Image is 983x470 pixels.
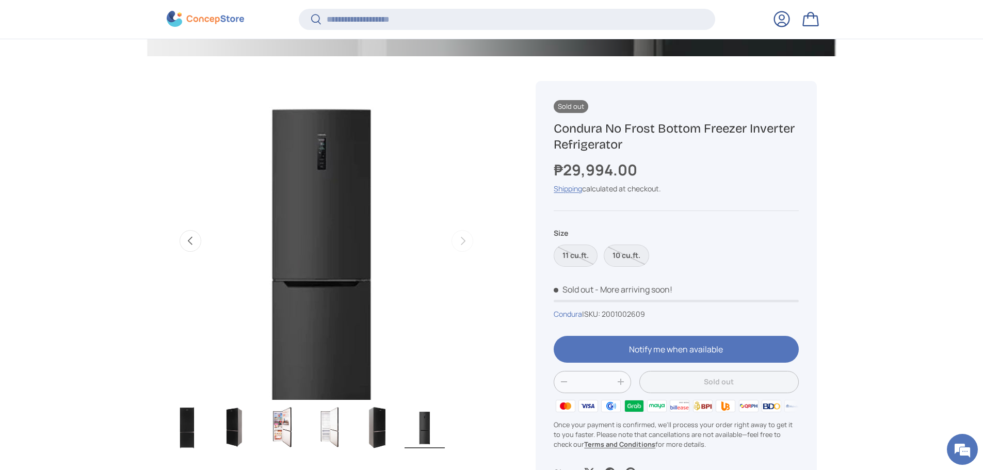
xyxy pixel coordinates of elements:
a: Shipping [554,184,582,193]
img: condura-no-frost-bottom-freezer-inverter-refrigerator-matte-black-closed-door-full-view-concepstore [405,407,445,448]
span: We are offline. Please leave us a message. [22,130,180,234]
img: billease [668,398,691,414]
img: qrph [737,398,760,414]
em: Submit [151,318,187,332]
span: | [582,309,645,319]
media-gallery: Gallery Viewer [167,81,487,452]
img: ConcepStore [167,11,244,27]
img: visa [577,398,600,414]
img: condura-no-frost-bottom-freezer-inverter-refrigerator-matte-black-closed-door-right-side-view-con... [357,407,397,448]
textarea: Type your message and click 'Submit' [5,282,197,318]
img: bpi [691,398,714,414]
legend: Size [554,228,568,238]
img: condura-no-frost-bottom-freezer-inverter-refrigerator-matte-black-full-open-door-with-sample-cont... [262,407,302,448]
span: Sold out [554,100,588,113]
a: Condura [554,309,582,319]
span: Sold out [554,284,593,295]
a: Terms and Conditions [584,440,655,449]
span: SKU: [584,309,600,319]
span: 2001002609 [602,309,645,319]
div: calculated at checkout. [554,183,798,194]
img: ubp [714,398,737,414]
img: master [554,398,576,414]
img: maya [646,398,668,414]
div: Minimize live chat window [169,5,194,30]
img: metrobank [783,398,805,414]
p: Once your payment is confirmed, we'll process your order right away to get it to you faster. Plea... [554,420,798,450]
label: Sold out [554,245,598,267]
button: Sold out [639,371,798,393]
img: gcash [600,398,622,414]
img: condura-no-frost-bottom-freezer-inverter-refrigerator-matte-black-full-open-door-without-sample-c... [310,407,350,448]
div: Leave a message [54,58,173,71]
strong: ₱29,994.00 [554,159,640,180]
label: Sold out [604,245,649,267]
h1: Condura No Frost Bottom Freezer Inverter Refrigerator [554,121,798,153]
img: grabpay [622,398,645,414]
img: bdo [760,398,783,414]
p: - More arriving soon! [595,284,672,295]
img: condura-no-frost-bottom-freezer-inverter-refrigerator-matte-black-closed-door-full-left-side-view... [215,407,255,448]
img: condura-no-frost-bottom-freezer-inverter-refrigerator-matte-black-closed-door-full-view-concepstore [167,407,207,448]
